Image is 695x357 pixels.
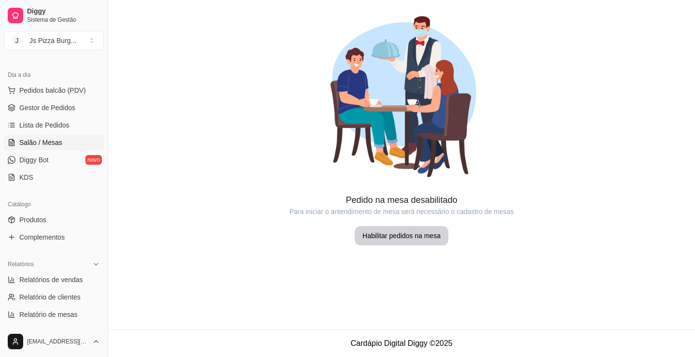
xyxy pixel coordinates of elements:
span: [EMAIL_ADDRESS][DOMAIN_NAME] [27,338,88,345]
span: Salão / Mesas [19,138,62,147]
div: Catálogo [4,197,104,212]
span: Complementos [19,232,65,242]
a: Relatório de fidelidadenovo [4,324,104,340]
span: Sistema de Gestão [27,16,100,24]
button: Pedidos balcão (PDV) [4,83,104,98]
span: Lista de Pedidos [19,120,69,130]
button: [EMAIL_ADDRESS][DOMAIN_NAME] [4,330,104,353]
span: KDS [19,172,33,182]
span: Pedidos balcão (PDV) [19,86,86,95]
span: Relatório de clientes [19,292,81,302]
span: Diggy [27,7,100,16]
article: Pedido na mesa desabilitado [108,193,695,207]
article: Para iniciar o antendimento de mesa será necessário o cadastro de mesas [108,207,695,216]
a: Gestor de Pedidos [4,100,104,115]
a: Produtos [4,212,104,228]
a: Salão / Mesas [4,135,104,150]
button: Select a team [4,31,104,50]
a: Relatório de mesas [4,307,104,322]
span: Produtos [19,215,46,225]
span: Diggy Bot [19,155,49,165]
span: Relatório de mesas [19,310,78,319]
a: Relatórios de vendas [4,272,104,287]
footer: Cardápio Digital Diggy © 2025 [108,329,695,357]
a: DiggySistema de Gestão [4,4,104,27]
a: KDS [4,170,104,185]
div: Dia a dia [4,67,104,83]
span: J [12,36,22,45]
span: Relatórios [8,260,34,268]
span: Relatórios de vendas [19,275,83,285]
a: Lista de Pedidos [4,117,104,133]
button: Habilitar pedidos na mesa [355,226,448,245]
span: Gestor de Pedidos [19,103,75,113]
a: Relatório de clientes [4,289,104,305]
a: Complementos [4,229,104,245]
div: Js Pizza Burg ... [29,36,76,45]
a: Diggy Botnovo [4,152,104,168]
